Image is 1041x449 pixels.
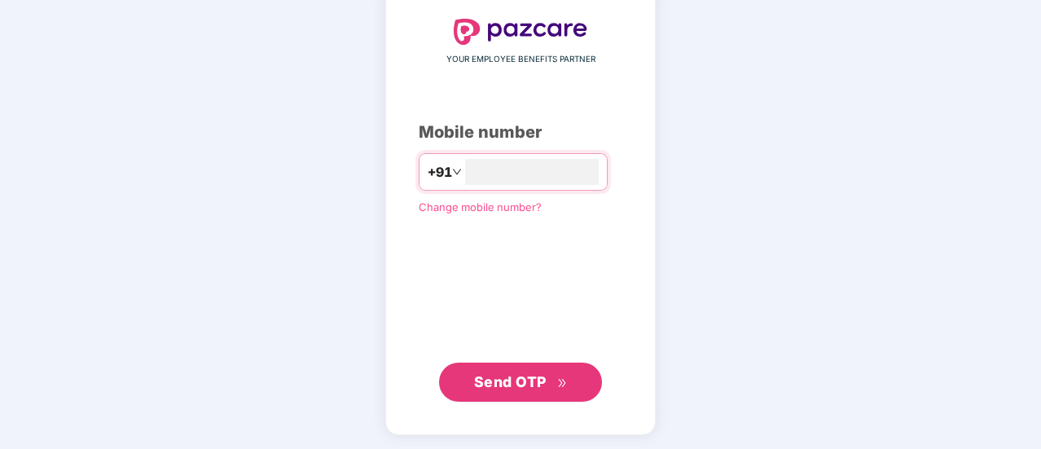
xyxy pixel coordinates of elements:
[419,200,542,213] a: Change mobile number?
[419,120,622,145] div: Mobile number
[428,162,452,183] span: +91
[557,378,568,389] span: double-right
[452,167,462,177] span: down
[474,373,547,390] span: Send OTP
[446,53,595,66] span: YOUR EMPLOYEE BENEFITS PARTNER
[454,19,587,45] img: logo
[439,363,602,402] button: Send OTPdouble-right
